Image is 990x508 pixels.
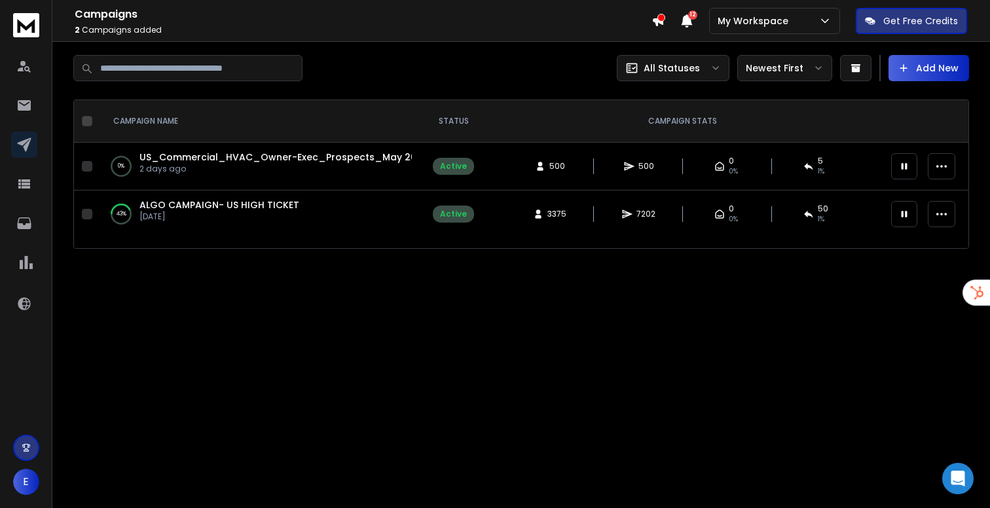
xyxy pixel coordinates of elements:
[729,204,734,214] span: 0
[636,209,655,219] span: 7202
[688,10,697,20] span: 12
[139,211,299,222] p: [DATE]
[139,164,412,174] p: 2 days ago
[737,55,832,81] button: Newest First
[482,100,883,143] th: CAMPAIGN STATS
[75,25,651,35] p: Campaigns added
[139,151,428,164] a: US_Commercial_HVAC_Owner-Exec_Prospects_May 2025
[547,209,566,219] span: 3375
[75,24,80,35] span: 2
[98,100,425,143] th: CAMPAIGN NAME
[117,208,126,221] p: 43 %
[644,62,700,75] p: All Statuses
[729,166,738,177] span: 0%
[638,161,654,172] span: 500
[13,469,39,495] button: E
[13,13,39,37] img: logo
[425,100,482,143] th: STATUS
[75,7,651,22] h1: Campaigns
[139,198,299,211] a: ALGO CAMPAIGN- US HIGH TICKET
[818,214,824,225] span: 1 %
[942,463,974,494] div: Open Intercom Messenger
[729,156,734,166] span: 0
[818,156,823,166] span: 5
[440,161,467,172] div: Active
[98,190,425,238] td: 43%ALGO CAMPAIGN- US HIGH TICKET[DATE]
[729,214,738,225] span: 0%
[549,161,565,172] span: 500
[440,209,467,219] div: Active
[118,160,124,173] p: 0 %
[883,14,958,27] p: Get Free Credits
[818,204,828,214] span: 50
[856,8,967,34] button: Get Free Credits
[818,166,824,177] span: 1 %
[98,143,425,190] td: 0%US_Commercial_HVAC_Owner-Exec_Prospects_May 20252 days ago
[889,55,969,81] button: Add New
[718,14,794,27] p: My Workspace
